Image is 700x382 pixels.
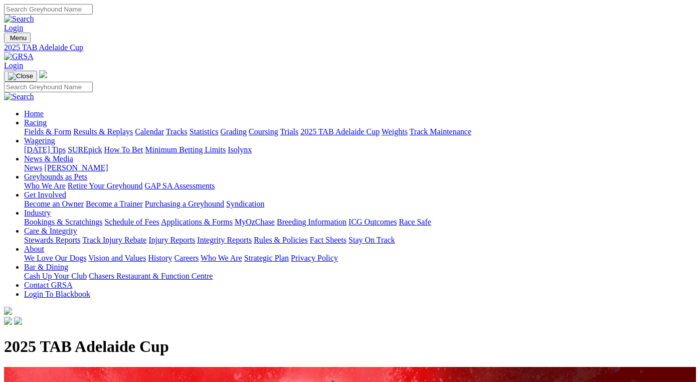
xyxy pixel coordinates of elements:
[24,200,696,209] div: Get Involved
[24,236,80,244] a: Stewards Reports
[24,181,66,190] a: Who We Are
[88,254,146,262] a: Vision and Values
[24,181,696,190] div: Greyhounds as Pets
[4,317,12,325] img: facebook.svg
[280,127,298,136] a: Trials
[82,236,146,244] a: Track Injury Rebate
[4,33,31,43] button: Toggle navigation
[24,254,696,263] div: About
[24,145,696,154] div: Wagering
[44,163,108,172] a: [PERSON_NAME]
[24,254,86,262] a: We Love Our Dogs
[4,43,696,52] a: 2025 TAB Adelaide Cup
[291,254,338,262] a: Privacy Policy
[24,109,44,118] a: Home
[24,263,68,271] a: Bar & Dining
[348,218,397,226] a: ICG Outcomes
[24,145,66,154] a: [DATE] Tips
[382,127,408,136] a: Weights
[89,272,213,280] a: Chasers Restaurant & Function Centre
[4,337,696,356] h1: 2025 TAB Adelaide Cup
[148,254,172,262] a: History
[228,145,252,154] a: Isolynx
[145,181,215,190] a: GAP SA Assessments
[4,52,34,61] img: GRSA
[24,209,51,217] a: Industry
[24,281,72,289] a: Contact GRSA
[4,71,37,82] button: Toggle navigation
[254,236,308,244] a: Rules & Policies
[249,127,278,136] a: Coursing
[201,254,242,262] a: Who We Are
[4,92,34,101] img: Search
[24,245,44,253] a: About
[24,290,90,298] a: Login To Blackbook
[24,218,696,227] div: Industry
[161,218,233,226] a: Applications & Forms
[226,200,264,208] a: Syndication
[24,272,87,280] a: Cash Up Your Club
[39,70,47,78] img: logo-grsa-white.png
[24,136,55,145] a: Wagering
[4,4,93,15] input: Search
[24,154,73,163] a: News & Media
[24,127,696,136] div: Racing
[8,72,33,80] img: Close
[104,218,159,226] a: Schedule of Fees
[244,254,289,262] a: Strategic Plan
[14,317,22,325] img: twitter.svg
[86,200,143,208] a: Become a Trainer
[24,127,71,136] a: Fields & Form
[24,227,77,235] a: Care & Integrity
[300,127,380,136] a: 2025 TAB Adelaide Cup
[221,127,247,136] a: Grading
[68,145,102,154] a: SUREpick
[148,236,195,244] a: Injury Reports
[174,254,199,262] a: Careers
[24,200,84,208] a: Become an Owner
[410,127,471,136] a: Track Maintenance
[24,163,696,172] div: News & Media
[24,236,696,245] div: Care & Integrity
[197,236,252,244] a: Integrity Reports
[4,24,23,32] a: Login
[166,127,188,136] a: Tracks
[190,127,219,136] a: Statistics
[24,218,102,226] a: Bookings & Scratchings
[399,218,431,226] a: Race Safe
[73,127,133,136] a: Results & Replays
[310,236,346,244] a: Fact Sheets
[145,145,226,154] a: Minimum Betting Limits
[4,15,34,24] img: Search
[104,145,143,154] a: How To Bet
[4,307,12,315] img: logo-grsa-white.png
[24,163,42,172] a: News
[235,218,275,226] a: MyOzChase
[4,82,93,92] input: Search
[68,181,143,190] a: Retire Your Greyhound
[24,118,47,127] a: Racing
[277,218,346,226] a: Breeding Information
[135,127,164,136] a: Calendar
[24,190,66,199] a: Get Involved
[348,236,395,244] a: Stay On Track
[10,34,27,42] span: Menu
[4,61,23,70] a: Login
[145,200,224,208] a: Purchasing a Greyhound
[24,172,87,181] a: Greyhounds as Pets
[24,272,696,281] div: Bar & Dining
